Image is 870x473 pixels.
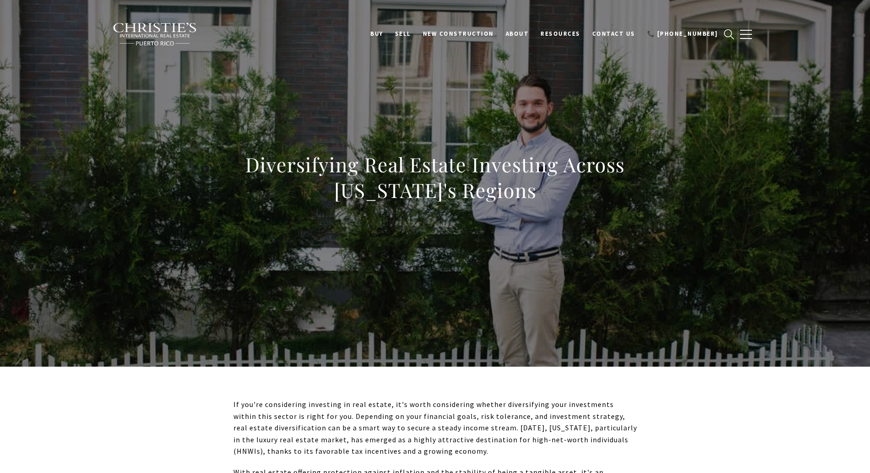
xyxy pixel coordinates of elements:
a: SELL [389,25,417,43]
a: Resources [535,25,586,43]
h1: Diversifying Real Estate Investing Across [US_STATE]'s Regions [233,152,637,203]
a: 📞 [PHONE_NUMBER] [641,25,724,43]
span: New Construction [423,30,494,38]
span: Contact Us [592,30,635,38]
img: Christie's International Real Estate black text logo [113,22,198,46]
a: New Construction [417,25,500,43]
span: If you're considering investing in real estate, it's worth considering whether diversifying your ... [233,400,637,456]
a: BUY [364,25,389,43]
a: About [500,25,535,43]
span: 📞 [PHONE_NUMBER] [647,30,718,38]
